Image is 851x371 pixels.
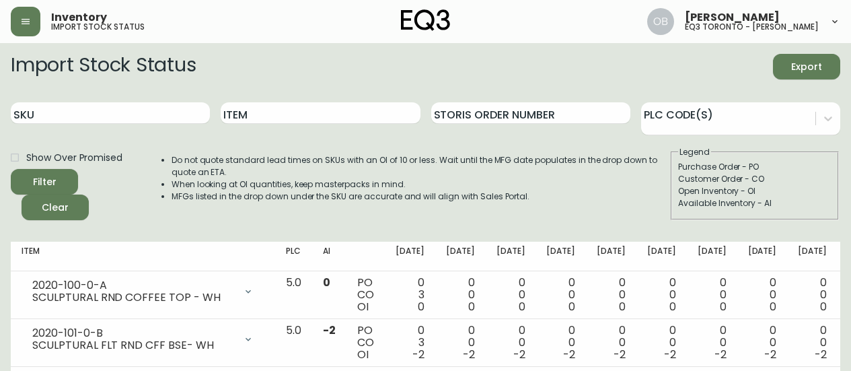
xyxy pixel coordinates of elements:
div: 0 0 [647,325,676,361]
legend: Legend [678,146,711,158]
th: [DATE] [787,242,838,271]
div: 0 0 [496,325,525,361]
span: Show Over Promised [26,151,122,165]
div: 0 0 [698,277,727,313]
th: [DATE] [385,242,435,271]
td: 5.0 [275,319,312,367]
div: 0 3 [396,325,424,361]
div: 0 0 [496,277,525,313]
span: 0 [418,299,424,314]
div: 2020-101-0-BSCULPTURAL FLT RND CFF BSE- WH [22,325,264,354]
div: PO CO [357,325,374,361]
div: Available Inventory - AI [678,197,831,209]
div: 0 0 [446,325,475,361]
div: 0 0 [748,325,777,361]
div: 0 3 [396,277,424,313]
span: 0 [770,299,776,314]
div: PO CO [357,277,374,313]
div: 0 0 [546,325,575,361]
span: Inventory [51,12,107,23]
div: Purchase Order - PO [678,161,831,173]
h2: Import Stock Status [11,54,196,79]
li: When looking at OI quantities, keep masterpacks in mind. [172,178,669,191]
button: Filter [11,169,78,195]
div: 2020-100-0-ASCULPTURAL RND COFFEE TOP - WH [22,277,264,306]
div: 0 0 [798,325,827,361]
div: 0 0 [446,277,475,313]
th: PLC [275,242,312,271]
div: 0 0 [698,325,727,361]
span: -2 [815,347,827,362]
button: Export [773,54,840,79]
div: 0 0 [748,277,777,313]
th: [DATE] [687,242,737,271]
th: [DATE] [586,242,636,271]
span: 0 [519,299,525,314]
span: -2 [323,323,336,338]
li: Do not quote standard lead times on SKUs with an OI of 10 or less. Wait until the MFG date popula... [172,154,669,178]
div: SCULPTURAL RND COFFEE TOP - WH [32,292,235,304]
img: logo [401,9,451,31]
span: OI [357,299,369,314]
span: [PERSON_NAME] [685,12,780,23]
span: 0 [669,299,676,314]
th: [DATE] [486,242,536,271]
span: -2 [412,347,424,362]
span: 0 [619,299,626,314]
div: Filter [33,174,57,191]
span: -2 [664,347,676,362]
span: -2 [513,347,525,362]
img: 8e0065c524da89c5c924d5ed86cfe468 [647,8,674,35]
span: Clear [32,199,78,216]
button: Clear [22,195,89,220]
span: 0 [568,299,575,314]
h5: import stock status [51,23,145,31]
div: 2020-100-0-A [32,279,235,292]
div: 0 0 [798,277,827,313]
span: -2 [463,347,475,362]
div: 2020-101-0-B [32,327,235,339]
span: 0 [820,299,827,314]
th: Item [11,242,275,271]
div: 0 0 [647,277,676,313]
div: Open Inventory - OI [678,185,831,197]
div: 0 0 [597,277,626,313]
div: 0 0 [597,325,626,361]
td: 5.0 [275,271,312,319]
h5: eq3 toronto - [PERSON_NAME] [685,23,819,31]
span: -2 [714,347,727,362]
li: MFGs listed in the drop down under the SKU are accurate and will align with Sales Portal. [172,191,669,203]
th: [DATE] [535,242,586,271]
div: Customer Order - CO [678,173,831,185]
span: 0 [323,275,330,290]
th: [DATE] [636,242,687,271]
span: -2 [563,347,575,362]
span: -2 [764,347,776,362]
th: [DATE] [435,242,486,271]
span: OI [357,347,369,362]
th: [DATE] [737,242,788,271]
span: -2 [614,347,626,362]
span: Export [784,59,829,75]
th: AI [312,242,346,271]
div: SCULPTURAL FLT RND CFF BSE- WH [32,339,235,351]
span: 0 [468,299,475,314]
span: 0 [720,299,727,314]
div: 0 0 [546,277,575,313]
